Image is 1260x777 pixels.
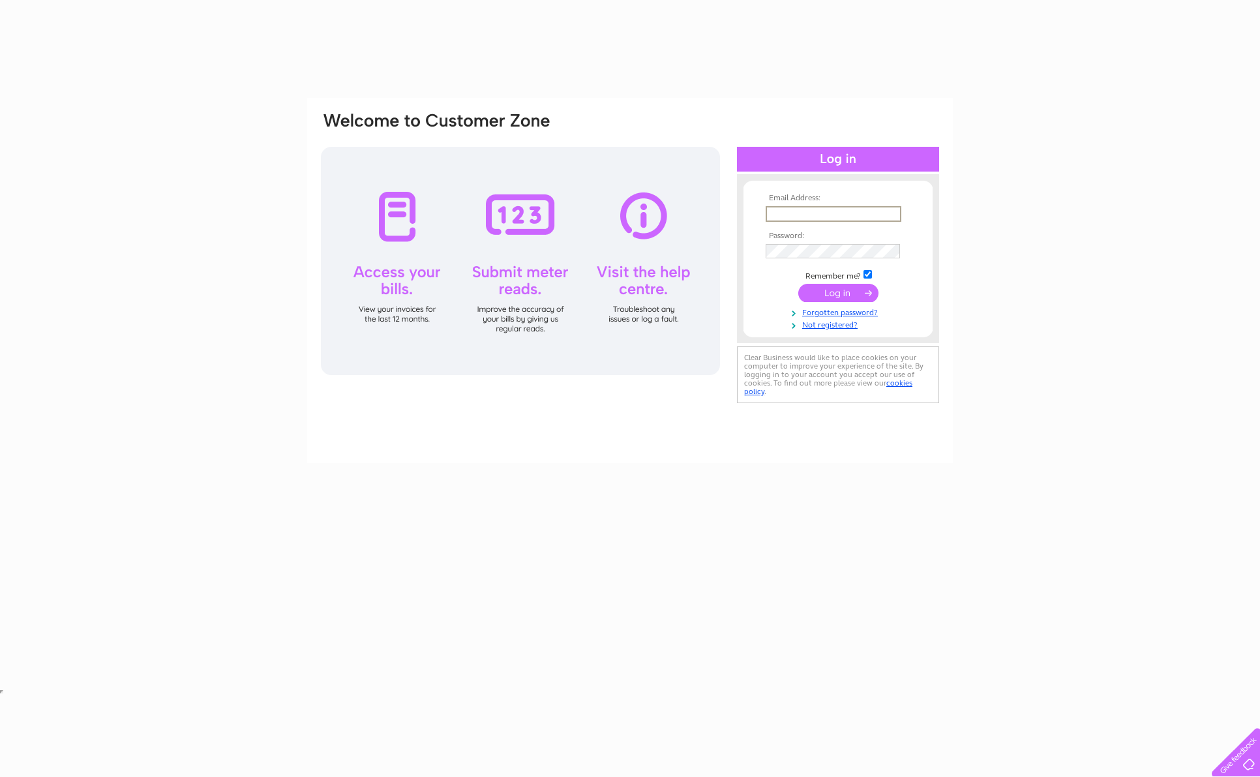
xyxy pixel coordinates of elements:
[766,318,914,330] a: Not registered?
[798,284,878,302] input: Submit
[737,346,939,403] div: Clear Business would like to place cookies on your computer to improve your experience of the sit...
[766,305,914,318] a: Forgotten password?
[762,232,914,241] th: Password:
[744,378,912,396] a: cookies policy
[762,194,914,203] th: Email Address:
[762,268,914,281] td: Remember me?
